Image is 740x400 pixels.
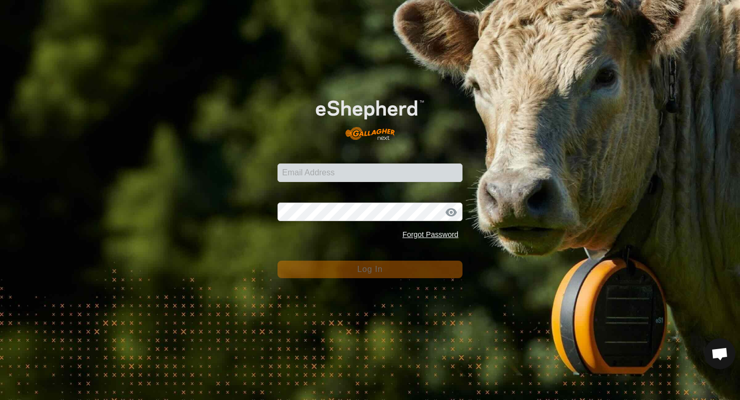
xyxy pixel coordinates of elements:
div: Open chat [705,338,735,369]
span: Log In [357,265,382,274]
a: Forgot Password [402,230,458,239]
input: Email Address [277,163,462,182]
img: E-shepherd Logo [296,85,444,148]
button: Log In [277,261,462,278]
